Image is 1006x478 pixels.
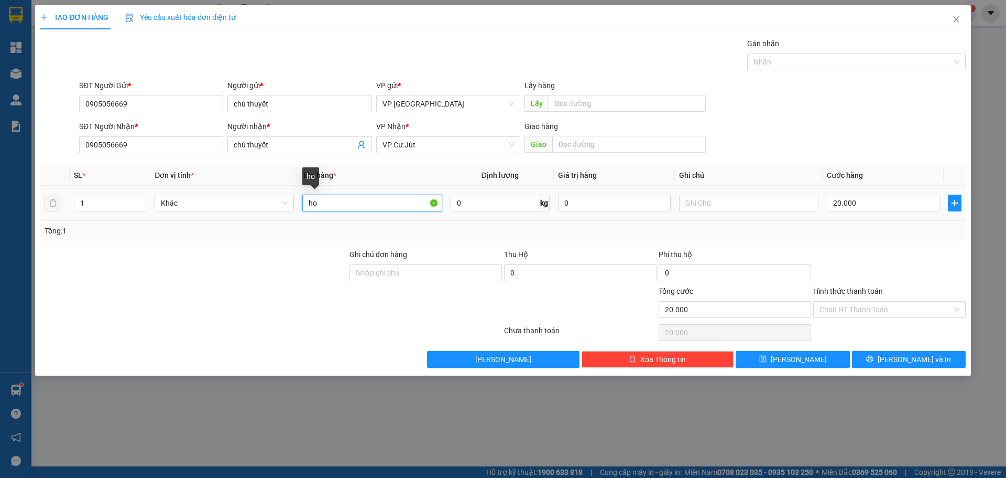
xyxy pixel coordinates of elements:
[125,14,134,22] img: icon
[427,351,579,368] button: [PERSON_NAME]
[504,250,528,259] span: Thu Hộ
[524,136,552,153] span: Giao
[74,171,82,179] span: SL
[376,80,520,91] div: VP gửi
[952,15,960,24] span: close
[382,137,514,153] span: VP Cư Jút
[675,165,823,186] th: Ghi chú
[45,225,388,237] div: Tổng: 1
[866,355,873,364] span: printer
[302,195,442,211] input: VD: Bàn, Ghế
[539,195,550,211] span: kg
[302,171,336,179] span: Tên hàng
[161,195,288,211] span: Khác
[942,5,971,35] button: Close
[227,80,371,91] div: Người gửi
[558,171,597,179] span: Giá trị hàng
[659,287,693,295] span: Tổng cước
[524,122,558,131] span: Giao hàng
[155,171,194,179] span: Đơn vị tính
[40,14,48,21] span: plus
[79,80,223,91] div: SĐT Người Gửi
[771,354,827,365] span: [PERSON_NAME]
[549,95,706,112] input: Dọc đường
[852,351,966,368] button: printer[PERSON_NAME] và In
[640,354,686,365] span: Xóa Thông tin
[878,354,951,365] span: [PERSON_NAME] và In
[524,95,549,112] span: Lấy
[629,355,636,364] span: delete
[948,195,961,211] button: plus
[482,171,519,179] span: Định lượng
[376,122,406,131] span: VP Nhận
[524,81,555,90] span: Lấy hàng
[357,141,366,149] span: user-add
[813,287,883,295] label: Hình thức thanh toán
[679,195,818,211] input: Ghi Chú
[45,195,61,211] button: delete
[659,249,811,264] div: Phí thu hộ
[475,354,531,365] span: [PERSON_NAME]
[747,39,779,48] label: Gán nhãn
[302,167,319,185] div: ho
[827,171,863,179] span: Cước hàng
[125,13,236,22] span: Yêu cầu xuất hóa đơn điện tử
[349,264,502,281] input: Ghi chú đơn hàng
[948,199,961,207] span: plus
[558,195,671,211] input: 0
[79,121,223,132] div: SĐT Người Nhận
[759,355,767,364] span: save
[349,250,407,259] label: Ghi chú đơn hàng
[40,13,108,22] span: TẠO ĐƠN HÀNG
[227,121,371,132] div: Người nhận
[552,136,706,153] input: Dọc đường
[503,325,658,343] div: Chưa thanh toán
[582,351,734,368] button: deleteXóa Thông tin
[382,96,514,112] span: VP Sài Gòn
[736,351,849,368] button: save[PERSON_NAME]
